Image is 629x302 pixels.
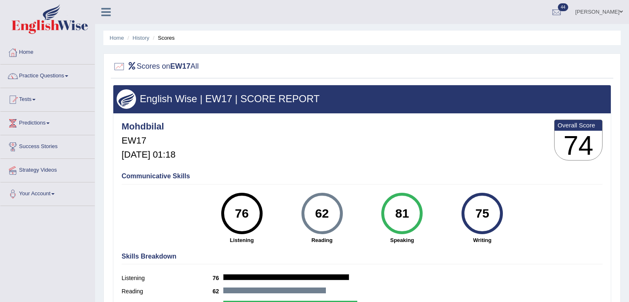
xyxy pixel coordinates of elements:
[0,159,95,180] a: Strategy Videos
[213,275,223,281] b: 76
[366,236,438,244] strong: Speaking
[122,274,213,283] label: Listening
[122,122,175,132] h4: Mohdbilal
[206,236,278,244] strong: Listening
[0,182,95,203] a: Your Account
[558,3,568,11] span: 44
[0,135,95,156] a: Success Stories
[227,196,257,231] div: 76
[117,89,136,109] img: wings.png
[122,136,175,146] h5: EW17
[0,65,95,85] a: Practice Questions
[151,34,175,42] li: Scores
[467,196,497,231] div: 75
[133,35,149,41] a: History
[170,62,191,70] b: EW17
[117,93,607,104] h3: English Wise | EW17 | SCORE REPORT
[213,288,223,295] b: 62
[446,236,518,244] strong: Writing
[286,236,358,244] strong: Reading
[122,253,603,260] h4: Skills Breakdown
[122,287,213,296] label: Reading
[113,60,199,73] h2: Scores on All
[555,131,602,161] h3: 74
[557,122,599,129] b: Overall Score
[110,35,124,41] a: Home
[0,41,95,62] a: Home
[122,173,603,180] h4: Communicative Skills
[0,112,95,132] a: Predictions
[307,196,337,231] div: 62
[0,88,95,109] a: Tests
[387,196,417,231] div: 81
[122,150,175,160] h5: [DATE] 01:18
